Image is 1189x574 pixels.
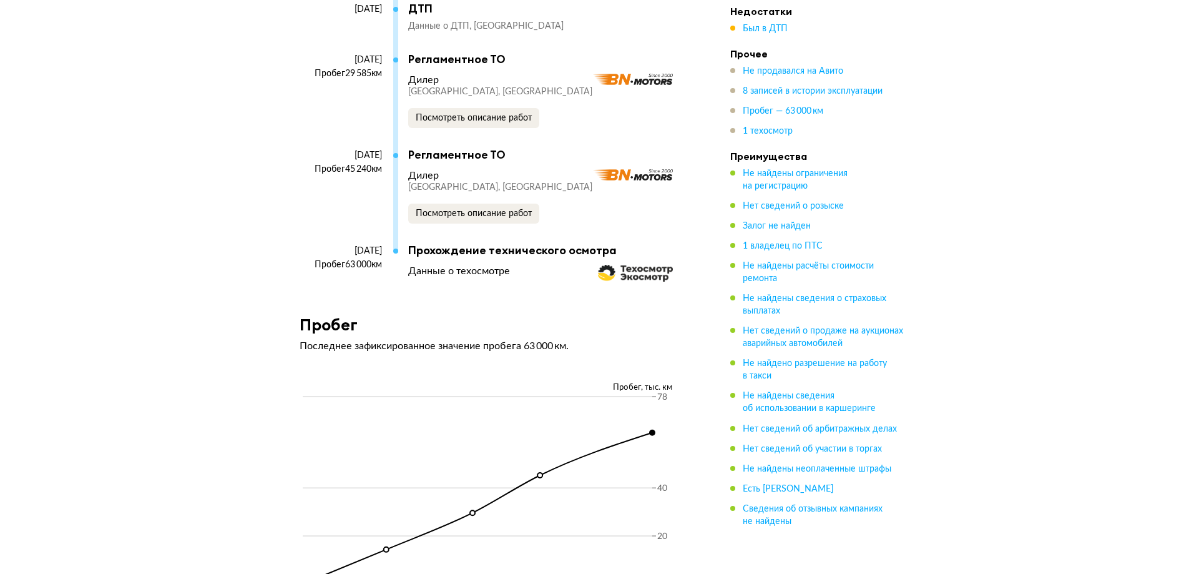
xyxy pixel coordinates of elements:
span: Сведения об отзывных кампаниях не найдены [743,504,883,525]
button: Посмотреть описание работ [408,204,539,224]
div: Дилер [408,74,439,86]
div: Пробег 45 240 км [300,164,382,175]
span: Нет сведений о розыске [743,202,844,210]
span: 8 записей в истории эксплуатации [743,87,883,96]
tspan: 20 [657,532,667,541]
div: Регламентное ТО [408,52,680,66]
div: Пробег 63 000 км [300,259,382,270]
div: Данные о техосмотре [408,265,510,277]
div: [DATE] [300,150,382,161]
span: [GEOGRAPHIC_DATA], [GEOGRAPHIC_DATA] [408,87,592,96]
div: Прохождение технического осмотра [408,244,680,257]
img: logo [593,169,673,181]
span: Не найдено разрешение на работу в такси [743,359,887,380]
span: Посмотреть описание работ [416,209,532,218]
h4: Преимущества [730,150,905,162]
tspan: 40 [657,484,667,493]
span: Нет сведений о продаже на аукционах аварийных автомобилей [743,327,903,348]
span: Был в ДТП [743,24,788,33]
span: 1 владелец по ПТС [743,242,823,250]
span: Не найдены сведения об использовании в каршеринге [743,392,876,413]
span: Нет сведений об арбитражных делах [743,424,897,433]
div: [DATE] [300,54,382,66]
div: Пробег 29 585 км [300,68,382,79]
span: [GEOGRAPHIC_DATA] [474,22,564,31]
span: Есть [PERSON_NAME] [743,484,833,493]
span: Залог не найден [743,222,811,230]
img: logo [598,265,673,282]
div: ДТП [408,2,680,16]
span: Не найдены ограничения на регистрацию [743,169,848,191]
button: Посмотреть описание работ [408,108,539,128]
div: [DATE] [300,4,382,15]
img: logo [593,74,673,85]
span: Не найдены неоплаченные штрафы [743,464,891,473]
div: [DATE] [300,245,382,257]
tspan: 78 [657,393,667,402]
span: Не найдены расчёты стоимости ремонта [743,262,874,283]
span: [GEOGRAPHIC_DATA], [GEOGRAPHIC_DATA] [408,183,592,192]
div: Дилер [408,169,439,182]
p: Последнее зафиксированное значение пробега 63 000 км. [300,340,693,352]
span: Не найдены сведения о страховых выплатах [743,294,886,315]
span: Данные о ДТП [408,22,474,31]
span: Не продавался на Авито [743,67,843,76]
span: Посмотреть описание работ [416,114,532,122]
div: Пробег, тыс. км [300,382,693,393]
div: Регламентное ТО [408,148,680,162]
h3: Пробег [300,315,358,334]
h4: Недостатки [730,5,905,17]
span: Пробег — 63 000 км [743,107,823,116]
span: 1 техосмотр [743,127,793,136]
h4: Прочее [730,47,905,60]
span: Нет сведений об участии в торгах [743,444,882,453]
